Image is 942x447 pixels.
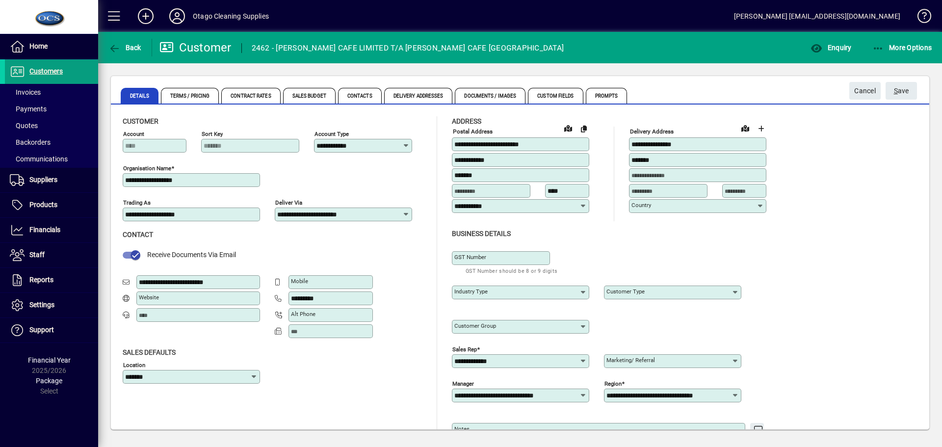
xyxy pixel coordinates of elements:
app-page-header-button: Back [98,39,152,56]
span: Financials [29,226,60,234]
span: Address [452,117,481,125]
div: 2462 - [PERSON_NAME] CAFE LIMITED T/A [PERSON_NAME] CAFE [GEOGRAPHIC_DATA] [252,40,564,56]
mat-label: Manager [452,380,474,387]
mat-label: Deliver via [275,199,302,206]
div: Otago Cleaning Supplies [193,8,269,24]
span: Reports [29,276,53,284]
a: Quotes [5,117,98,134]
a: Invoices [5,84,98,101]
div: [PERSON_NAME] [EMAIL_ADDRESS][DOMAIN_NAME] [734,8,900,24]
span: Documents / Images [455,88,525,104]
mat-label: Alt Phone [291,311,315,317]
button: Save [886,82,917,100]
a: Products [5,193,98,217]
mat-label: Customer group [454,322,496,329]
mat-label: Region [604,380,622,387]
mat-label: Mobile [291,278,308,285]
span: Staff [29,251,45,259]
mat-label: Organisation name [123,165,171,172]
span: Payments [10,105,47,113]
span: Sales defaults [123,348,176,356]
span: Quotes [10,122,38,130]
mat-label: Location [123,361,145,368]
mat-label: Country [631,202,651,209]
span: Prompts [586,88,628,104]
span: Terms / Pricing [161,88,219,104]
a: Financials [5,218,98,242]
span: Backorders [10,138,51,146]
span: Sales Budget [283,88,336,104]
span: Products [29,201,57,209]
span: Home [29,42,48,50]
mat-label: Industry type [454,288,488,295]
a: Backorders [5,134,98,151]
button: Cancel [849,82,881,100]
a: View on map [737,120,753,136]
div: Customer [159,40,232,55]
span: Contacts [338,88,382,104]
span: Custom Fields [528,88,583,104]
span: Back [108,44,141,52]
a: Home [5,34,98,59]
span: Package [36,377,62,385]
mat-label: Account [123,131,144,137]
span: Customer [123,117,158,125]
a: Settings [5,293,98,317]
button: Add [130,7,161,25]
mat-label: Sales rep [452,345,477,352]
button: Enquiry [808,39,854,56]
mat-label: Customer type [606,288,645,295]
span: Financial Year [28,356,71,364]
span: Settings [29,301,54,309]
span: Business details [452,230,511,237]
a: Reports [5,268,98,292]
mat-label: Website [139,294,159,301]
a: Payments [5,101,98,117]
span: More Options [872,44,932,52]
button: Copy to Delivery address [576,121,592,136]
a: Knowledge Base [910,2,930,34]
a: Support [5,318,98,342]
mat-label: Trading as [123,199,151,206]
span: Details [121,88,158,104]
mat-label: GST Number [454,254,486,261]
button: Choose address [753,121,769,136]
span: Customers [29,67,63,75]
span: Receive Documents Via Email [147,251,236,259]
span: Contact [123,231,153,238]
mat-label: Marketing/ Referral [606,357,655,364]
span: Contract Rates [221,88,280,104]
button: Profile [161,7,193,25]
span: Suppliers [29,176,57,184]
span: Delivery Addresses [384,88,453,104]
button: More Options [870,39,935,56]
a: View on map [560,120,576,136]
a: Staff [5,243,98,267]
mat-hint: GST Number should be 8 or 9 digits [466,265,558,276]
button: Back [106,39,144,56]
span: Support [29,326,54,334]
mat-label: Notes [454,425,470,432]
span: Enquiry [811,44,851,52]
a: Communications [5,151,98,167]
span: ave [894,83,909,99]
span: S [894,87,898,95]
mat-label: Sort key [202,131,223,137]
a: Suppliers [5,168,98,192]
span: Communications [10,155,68,163]
span: Invoices [10,88,41,96]
mat-label: Account Type [314,131,349,137]
span: Cancel [854,83,876,99]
